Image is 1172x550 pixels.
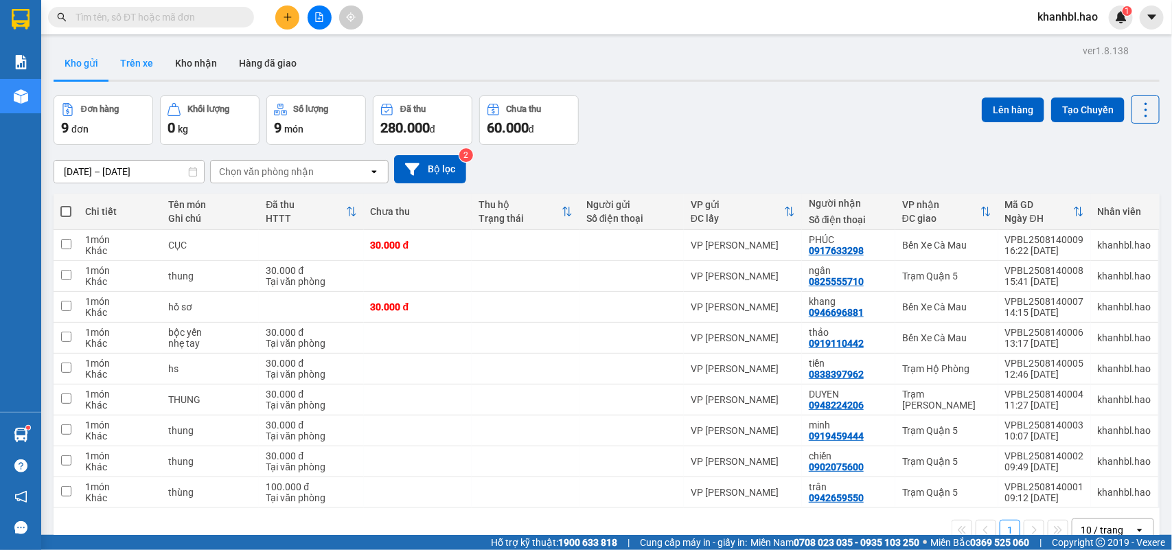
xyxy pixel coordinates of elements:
[308,5,332,30] button: file-add
[691,425,795,436] div: VP [PERSON_NAME]
[85,265,154,276] div: 1 món
[228,47,308,80] button: Hàng đã giao
[85,338,154,349] div: Khác
[1005,213,1073,224] div: Ngày ĐH
[809,338,864,349] div: 0919110442
[168,301,252,312] div: hồ sơ
[294,104,329,114] div: Số lượng
[902,199,980,210] div: VP nhận
[266,420,356,431] div: 30.000 đ
[1005,245,1084,256] div: 16:22 [DATE]
[266,461,356,472] div: Tại văn phòng
[85,307,154,318] div: Khác
[85,431,154,442] div: Khác
[691,301,795,312] div: VP [PERSON_NAME]
[266,358,356,369] div: 30.000 đ
[85,400,154,411] div: Khác
[902,271,991,282] div: Trạm Quận 5
[14,521,27,534] span: message
[168,119,175,136] span: 0
[371,240,465,251] div: 30.000 đ
[266,492,356,503] div: Tại văn phòng
[902,456,991,467] div: Trạm Quận 5
[923,540,927,545] span: ⚪️
[1125,6,1129,16] span: 1
[14,55,28,69] img: solution-icon
[266,389,356,400] div: 30.000 đ
[1123,6,1132,16] sup: 1
[1098,363,1151,374] div: khanhbl.hao
[628,535,630,550] span: |
[558,537,617,548] strong: 1900 633 818
[691,199,784,210] div: VP gửi
[691,332,795,343] div: VP [PERSON_NAME]
[1005,199,1073,210] div: Mã GD
[168,338,252,349] div: nhẹ tay
[507,104,542,114] div: Chưa thu
[902,389,991,411] div: Trạm [PERSON_NAME]
[1140,5,1164,30] button: caret-down
[85,358,154,369] div: 1 món
[1098,206,1151,217] div: Nhân viên
[339,5,363,30] button: aim
[54,95,153,145] button: Đơn hàng9đơn
[809,492,864,503] div: 0942659550
[219,165,314,179] div: Chọn văn phòng nhận
[266,400,356,411] div: Tại văn phòng
[266,199,345,210] div: Đã thu
[61,119,69,136] span: 9
[982,98,1044,122] button: Lên hàng
[178,124,188,135] span: kg
[930,535,1029,550] span: Miền Bắc
[691,363,795,374] div: VP [PERSON_NAME]
[85,206,154,217] div: Chi tiết
[266,276,356,287] div: Tại văn phòng
[168,240,252,251] div: CỤC
[809,358,888,369] div: tiền
[1005,492,1084,503] div: 09:12 [DATE]
[85,389,154,400] div: 1 món
[168,394,252,405] div: THUNG
[168,487,252,498] div: thùng
[1005,276,1084,287] div: 15:41 [DATE]
[809,369,864,380] div: 0838397962
[71,124,89,135] span: đơn
[380,119,430,136] span: 280.000
[168,456,252,467] div: thung
[283,12,292,22] span: plus
[691,213,784,224] div: ĐC lấy
[85,245,154,256] div: Khác
[691,487,795,498] div: VP [PERSON_NAME]
[1098,301,1151,312] div: khanhbl.hao
[314,12,324,22] span: file-add
[85,276,154,287] div: Khác
[809,461,864,472] div: 0902075600
[1005,296,1084,307] div: VPBL2508140007
[346,12,356,22] span: aim
[1005,431,1084,442] div: 10:07 [DATE]
[85,481,154,492] div: 1 món
[809,400,864,411] div: 0948224206
[85,296,154,307] div: 1 món
[1098,456,1151,467] div: khanhbl.hao
[902,213,980,224] div: ĐC giao
[85,450,154,461] div: 1 món
[809,420,888,431] div: minh
[394,155,466,183] button: Bộ lọc
[809,245,864,256] div: 0917633298
[266,431,356,442] div: Tại văn phòng
[168,271,252,282] div: thung
[794,537,919,548] strong: 0708 023 035 - 0935 103 250
[1005,265,1084,276] div: VPBL2508140008
[472,194,579,230] th: Toggle SortBy
[1083,43,1129,58] div: ver 1.8.138
[1039,535,1042,550] span: |
[109,47,164,80] button: Trên xe
[14,490,27,503] span: notification
[85,327,154,338] div: 1 món
[168,363,252,374] div: hs
[85,492,154,503] div: Khác
[284,124,303,135] span: món
[691,240,795,251] div: VP [PERSON_NAME]
[902,240,991,251] div: Bến Xe Cà Mau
